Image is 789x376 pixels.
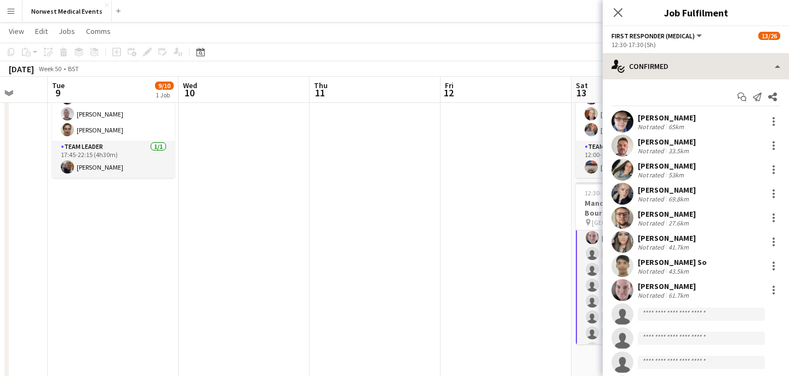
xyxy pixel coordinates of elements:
[666,147,691,155] div: 33.5km
[638,281,696,291] div: [PERSON_NAME]
[82,24,115,38] a: Comms
[576,141,699,178] app-card-role: Team Leader1/112:00-16:30 (4h30m)[PERSON_NAME]
[31,24,52,38] a: Edit
[666,171,686,179] div: 53km
[666,219,691,227] div: 27.6km
[156,91,173,99] div: 1 Job
[638,267,666,275] div: Not rated
[592,218,652,227] span: [GEOGRAPHIC_DATA]
[574,86,588,99] span: 13
[443,86,454,99] span: 12
[86,26,111,36] span: Comms
[666,123,686,131] div: 65km
[50,86,65,99] span: 9
[638,219,666,227] div: Not rated
[54,24,79,38] a: Jobs
[35,26,48,36] span: Edit
[59,26,75,36] span: Jobs
[52,141,175,178] app-card-role: Team Leader1/117:45-22:15 (4h30m)[PERSON_NAME]
[603,53,789,79] div: Confirmed
[36,65,64,73] span: Week 50
[576,198,699,218] h3: Manchester United vs Bournmouth
[666,195,691,203] div: 69.8km
[638,233,696,243] div: [PERSON_NAME]
[758,32,780,40] span: 13/26
[4,24,28,38] a: View
[638,147,666,155] div: Not rated
[155,82,174,90] span: 9/10
[68,65,79,73] div: BST
[666,291,691,299] div: 61.7km
[314,80,328,90] span: Thu
[638,113,696,123] div: [PERSON_NAME]
[22,1,112,22] button: Norwest Medical Events
[638,243,666,251] div: Not rated
[638,171,666,179] div: Not rated
[181,86,197,99] span: 10
[638,257,707,267] div: [PERSON_NAME] So
[638,185,696,195] div: [PERSON_NAME]
[312,86,328,99] span: 11
[52,80,65,90] span: Tue
[585,189,629,197] span: 12:30-17:30 (5h)
[666,267,691,275] div: 43.5km
[445,80,454,90] span: Fri
[576,182,699,344] app-job-card: 12:30-17:30 (5h)13/26Manchester United vs Bournmouth [GEOGRAPHIC_DATA]3 Roles[PERSON_NAME][PERSON...
[611,41,780,49] div: 12:30-17:30 (5h)
[576,80,588,90] span: Sat
[9,63,34,74] div: [DATE]
[638,161,696,171] div: [PERSON_NAME]
[9,26,24,36] span: View
[638,137,696,147] div: [PERSON_NAME]
[183,80,197,90] span: Wed
[611,32,704,40] button: First Responder (Medical)
[638,291,666,299] div: Not rated
[611,32,695,40] span: First Responder (Medical)
[666,243,691,251] div: 41.7km
[638,209,696,219] div: [PERSON_NAME]
[638,195,666,203] div: Not rated
[638,123,666,131] div: Not rated
[603,5,789,20] h3: Job Fulfilment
